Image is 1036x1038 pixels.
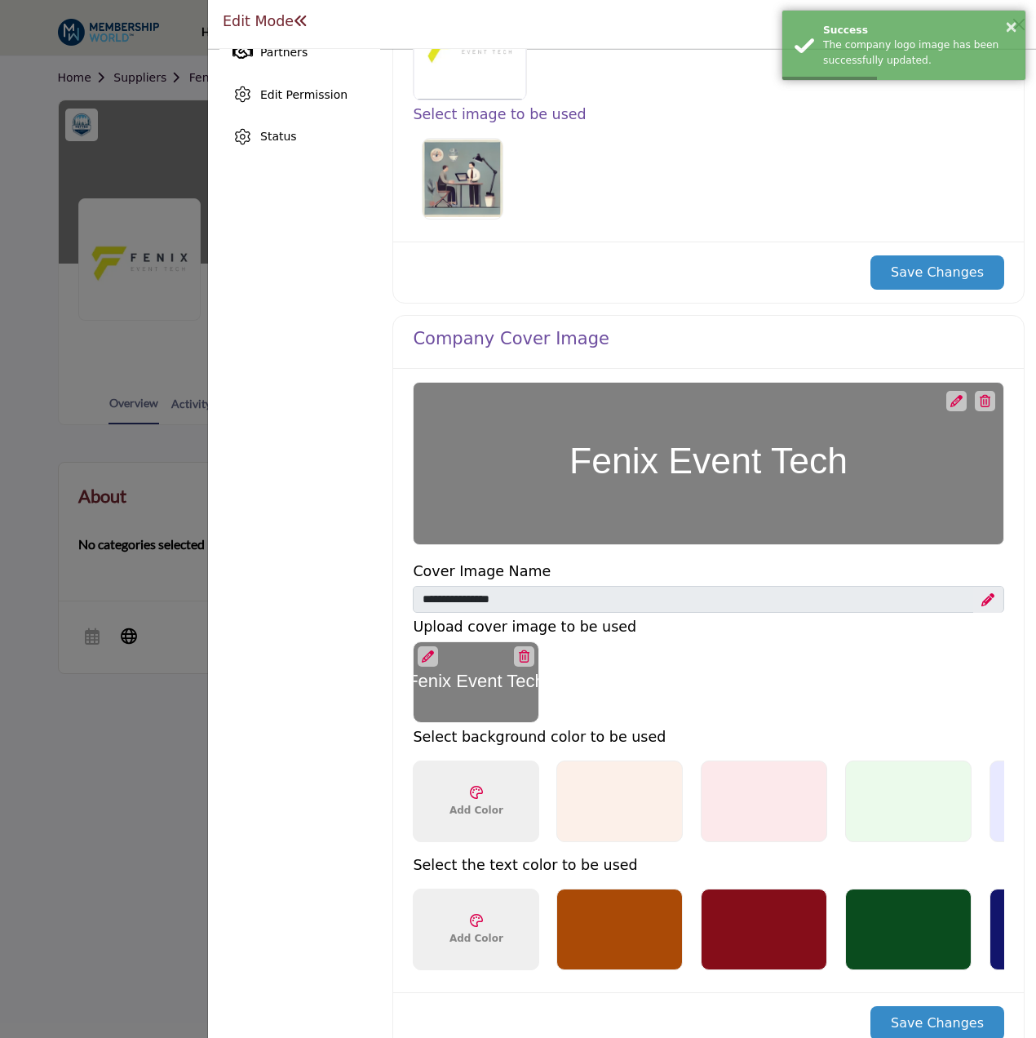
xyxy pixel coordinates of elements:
[413,857,1004,874] h5: Select the text color to be used
[449,803,503,818] span: Add Color
[260,130,297,143] span: Status
[823,38,1013,68] div: The company logo image has been successfully updated.
[422,138,503,220] img: Fenix Event Tech Logo
[1004,18,1018,34] button: ×
[223,13,308,30] h1: Edit Mode
[413,586,1004,614] input: Enter Company name
[413,106,1004,123] h3: Select image to be used
[413,563,1004,580] h5: Cover Image Name
[260,46,308,59] span: Partners
[870,255,1004,290] button: Save Changes
[260,88,348,101] span: Edit Permission
[823,23,1013,38] div: Success
[413,619,987,636] h5: Upload cover image to be used
[449,931,503,946] span: Add Color
[413,729,1004,746] h5: Select background color to be used
[413,329,609,349] h4: Company Cover Image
